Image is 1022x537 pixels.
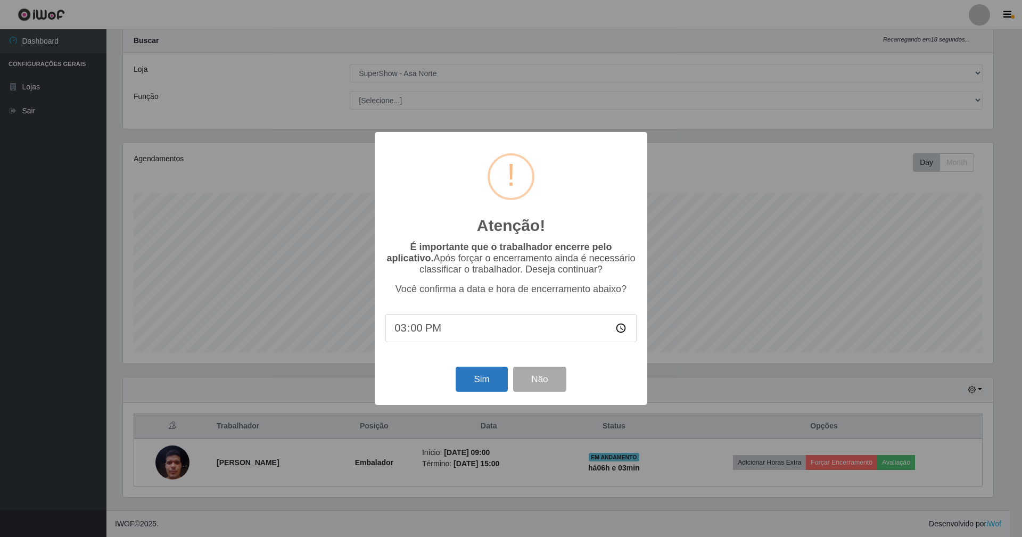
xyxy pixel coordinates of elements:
b: É importante que o trabalhador encerre pelo aplicativo. [386,242,612,263]
h2: Atenção! [477,216,545,235]
button: Não [513,367,566,392]
p: Você confirma a data e hora de encerramento abaixo? [385,284,637,295]
button: Sim [456,367,507,392]
p: Após forçar o encerramento ainda é necessário classificar o trabalhador. Deseja continuar? [385,242,637,275]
